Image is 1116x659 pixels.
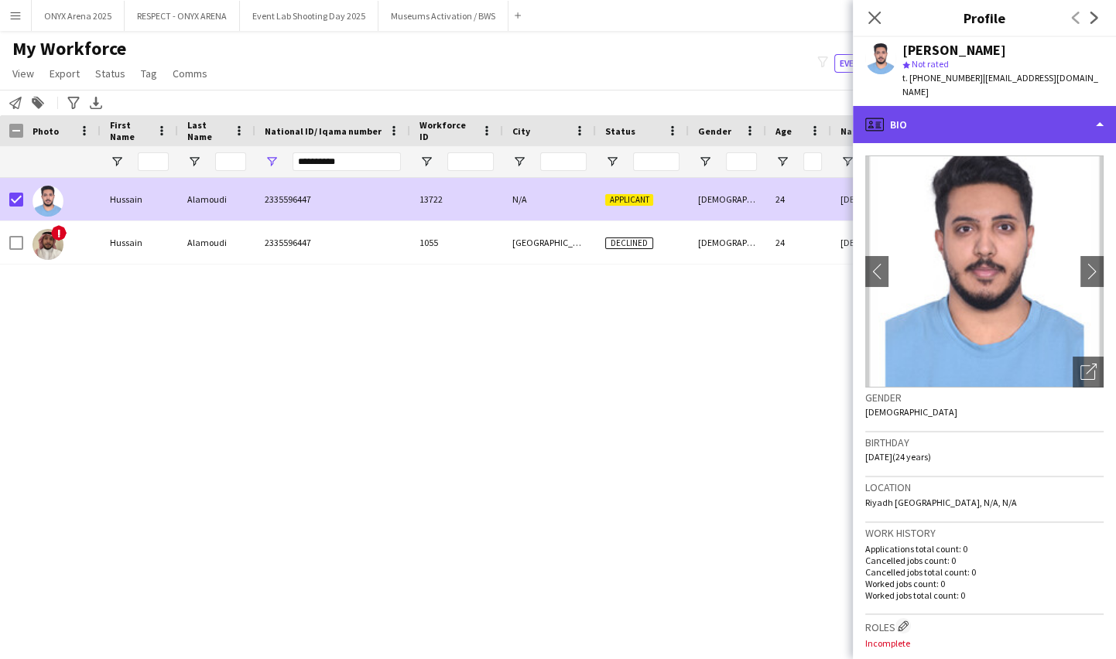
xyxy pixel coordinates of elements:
[834,54,912,73] button: Everyone8,534
[865,543,1104,555] p: Applications total count: 0
[865,155,1104,388] img: Crew avatar or photo
[265,237,311,248] span: 2335596447
[512,155,526,169] button: Open Filter Menu
[6,94,25,112] app-action-btn: Notify workforce
[902,72,1098,97] span: | [EMAIL_ADDRESS][DOMAIN_NAME]
[503,221,596,264] div: [GEOGRAPHIC_DATA]
[512,125,530,137] span: City
[32,1,125,31] button: ONYX Arena 2025
[110,155,124,169] button: Open Filter Menu
[265,125,382,137] span: National ID/ Iqama number
[766,178,831,220] div: 24
[689,221,766,264] div: [DEMOGRAPHIC_DATA]
[865,406,957,418] span: [DEMOGRAPHIC_DATA]
[173,67,207,80] span: Comms
[803,152,822,171] input: Age Filter Input
[605,125,635,137] span: Status
[831,178,986,220] div: [DEMOGRAPHIC_DATA]
[135,63,163,84] a: Tag
[865,526,1104,540] h3: Work history
[865,589,1104,601] p: Worked jobs total count: 0
[775,155,789,169] button: Open Filter Menu
[698,125,731,137] span: Gender
[840,155,854,169] button: Open Filter Menu
[633,152,680,171] input: Status Filter Input
[187,155,201,169] button: Open Filter Menu
[853,106,1116,143] div: Bio
[410,178,503,220] div: 13722
[766,221,831,264] div: 24
[178,221,255,264] div: Alamoudi
[902,72,983,84] span: t. [PHONE_NUMBER]
[775,125,792,137] span: Age
[865,637,1104,649] p: Incomplete
[865,497,1017,508] span: Riyadh [GEOGRAPHIC_DATA], N/A, N/A
[265,193,311,205] span: 2335596447
[64,94,83,112] app-action-btn: Advanced filters
[33,186,63,217] img: Hussain Alamoudi
[178,178,255,220] div: Alamoudi
[689,178,766,220] div: [DEMOGRAPHIC_DATA]
[865,451,931,463] span: [DATE] (24 years)
[101,221,178,264] div: Hussain
[215,152,246,171] input: Last Name Filter Input
[240,1,378,31] button: Event Lab Shooting Day 2025
[912,58,949,70] span: Not rated
[831,221,986,264] div: [DEMOGRAPHIC_DATA]
[853,8,1116,28] h3: Profile
[29,94,47,112] app-action-btn: Add to tag
[419,119,475,142] span: Workforce ID
[378,1,508,31] button: Museums Activation / BWS
[33,229,63,260] img: Hussain Alamoudi
[698,155,712,169] button: Open Filter Menu
[12,37,126,60] span: My Workforce
[101,178,178,220] div: Hussain
[89,63,132,84] a: Status
[605,237,653,249] span: Declined
[43,63,86,84] a: Export
[410,221,503,264] div: 1055
[12,67,34,80] span: View
[293,152,401,171] input: National ID/ Iqama number Filter Input
[33,125,59,137] span: Photo
[865,566,1104,578] p: Cancelled jobs total count: 0
[110,119,150,142] span: First Name
[865,618,1104,634] h3: Roles
[902,43,1006,57] div: [PERSON_NAME]
[166,63,214,84] a: Comms
[503,178,596,220] div: N/A
[865,578,1104,589] p: Worked jobs count: 0
[138,152,169,171] input: First Name Filter Input
[865,391,1104,405] h3: Gender
[605,194,653,206] span: Applicant
[51,225,67,241] span: !
[540,152,587,171] input: City Filter Input
[87,94,105,112] app-action-btn: Export XLSX
[95,67,125,80] span: Status
[125,1,240,31] button: RESPECT - ONYX ARENA
[865,555,1104,566] p: Cancelled jobs count: 0
[865,480,1104,494] h3: Location
[419,155,433,169] button: Open Filter Menu
[6,63,40,84] a: View
[865,435,1104,449] h3: Birthday
[265,155,279,169] button: Open Filter Menu
[187,119,228,142] span: Last Name
[840,125,892,137] span: Nationality
[726,152,757,171] input: Gender Filter Input
[50,67,80,80] span: Export
[447,152,494,171] input: Workforce ID Filter Input
[141,67,157,80] span: Tag
[1073,357,1104,388] div: Open photos pop-in
[605,155,619,169] button: Open Filter Menu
